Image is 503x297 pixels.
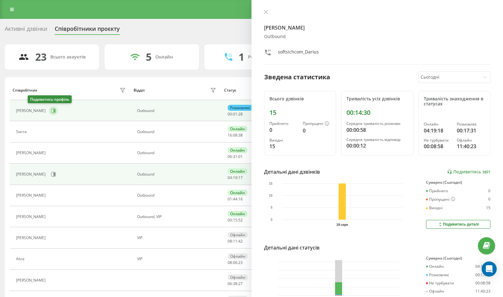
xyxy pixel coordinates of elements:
div: softsichcom_Darius [278,49,319,58]
div: Сумарно (Сьогодні) [426,180,490,185]
div: Оutbound [137,172,218,177]
div: Онлайн [155,54,173,60]
span: 38 [238,132,243,138]
div: Тривалість знаходження в статусах [424,96,485,107]
span: 01 [233,111,237,117]
span: 08 [228,238,232,244]
div: Оutbound [137,130,218,134]
span: 08 [233,132,237,138]
div: Оutbound [137,193,218,198]
text: 0 [271,218,273,221]
text: 19 серп [336,223,348,227]
span: 17 [238,175,243,180]
div: Онлайн [228,211,247,217]
div: Онлайн [228,147,247,153]
span: 28 [238,111,243,117]
div: Прийнято [426,189,448,193]
div: [PERSON_NAME] [16,215,47,219]
div: : : [228,112,243,116]
div: [PERSON_NAME] [16,193,47,198]
span: 38 [233,281,237,286]
span: 42 [238,238,243,244]
span: 27 [238,281,243,286]
div: Зведена статистика [264,72,330,82]
span: 04 [228,175,232,180]
div: Не турбувати [426,281,454,285]
div: 00:00:58 [346,126,408,134]
div: Розмовляють [248,54,279,60]
div: Онлайн [424,122,452,126]
div: 00:08:58 [475,281,490,285]
span: 08 [228,260,232,265]
div: Розмовляє [228,105,252,111]
span: 00 [228,111,232,117]
div: : : [228,176,243,180]
span: 06 [228,281,232,286]
div: Співробітники проєкту [55,25,120,35]
span: 06 [228,154,232,159]
div: Оutbound [137,151,218,155]
span: 31 [233,154,237,159]
div: Відділ [134,88,145,92]
div: 23 [35,51,47,63]
span: 16 [238,196,243,202]
div: 00:17:31 [457,127,485,134]
span: 16 [228,132,232,138]
div: Офлайн [228,274,248,280]
div: Alice [16,257,26,261]
div: Офлайн [228,232,248,238]
span: 15 [233,217,237,223]
h4: [PERSON_NAME] [264,24,490,31]
span: 00 [228,217,232,223]
div: Офлайн [228,253,248,259]
div: : : [228,239,243,244]
div: 15 [486,206,490,210]
div: 11:40:23 [475,289,490,294]
div: 00:14:30 [346,109,408,116]
div: Пропущені [303,121,331,126]
div: Open Intercom Messenger [482,261,497,277]
div: : : [228,154,243,159]
div: [PERSON_NAME] [16,236,47,240]
div: : : [228,218,243,222]
button: Подивитись деталі [426,220,490,229]
text: 5 [271,206,273,209]
div: 00:00:12 [346,142,408,149]
div: Офлайн [426,289,444,294]
div: Онлайн [228,126,247,132]
div: [PERSON_NAME] [16,151,47,155]
div: Розмовляє [457,122,485,126]
div: Середня тривалість розмови [346,121,408,126]
div: Sierra [16,130,28,134]
span: 52 [238,217,243,223]
div: Детальні дані дзвінків [264,168,320,176]
div: : : [228,197,243,201]
div: Тривалість усіх дзвінків [346,96,408,102]
div: 1 [239,51,244,63]
div: : : [228,133,243,137]
div: 00:08:58 [424,143,452,150]
div: Середня тривалість відповіді [346,137,408,142]
div: : : [228,282,243,286]
text: 15 [269,182,273,185]
div: 04:19:18 [424,127,452,134]
span: 11 [233,238,237,244]
div: Статус [224,88,236,92]
div: [PERSON_NAME] [16,172,47,177]
div: 04:19:18 [475,264,490,269]
a: Подивитись звіт [447,169,490,175]
div: Розмовляє [426,273,449,277]
div: Прийнято [269,121,298,126]
div: 5 [146,51,152,63]
div: Сумарно (Сьогодні) [426,256,490,261]
span: 01 [238,154,243,159]
div: VIP [137,236,218,240]
text: 10 [269,194,273,197]
div: Вихідні [426,206,443,210]
div: 15 [269,109,331,116]
span: 23 [238,260,243,265]
div: 11:40:23 [457,143,485,150]
div: Співробітник [13,88,37,92]
div: VIP [137,257,218,261]
div: Подивитись деталі [438,222,479,227]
